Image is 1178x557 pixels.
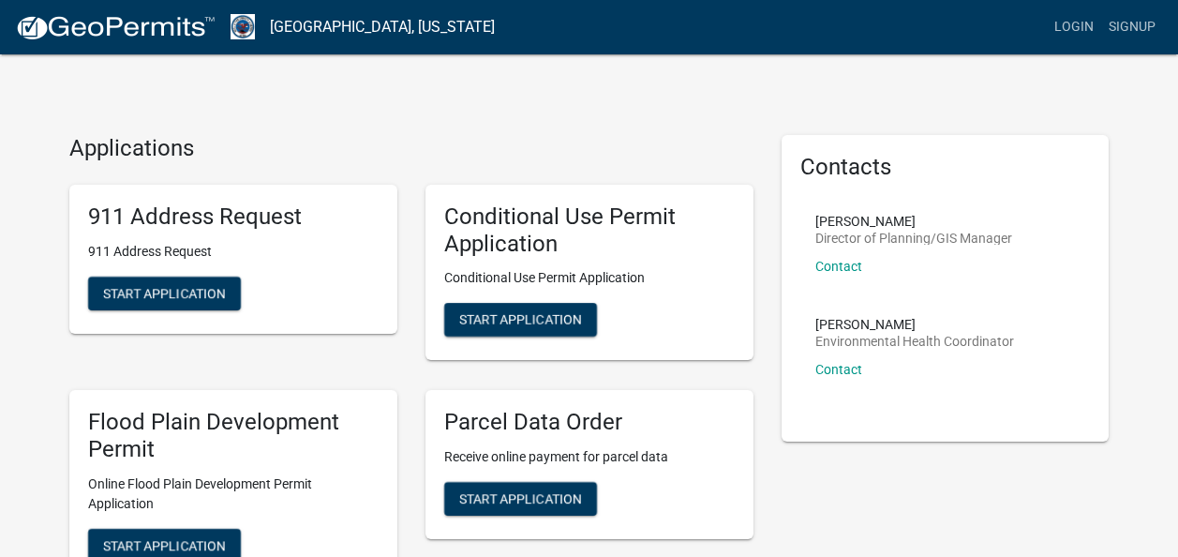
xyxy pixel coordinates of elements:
[800,154,1091,181] h5: Contacts
[459,312,582,327] span: Start Application
[815,318,1014,331] p: [PERSON_NAME]
[444,409,735,436] h5: Parcel Data Order
[231,14,255,39] img: Henry County, Iowa
[103,285,226,300] span: Start Application
[88,203,379,231] h5: 911 Address Request
[444,268,735,288] p: Conditional Use Permit Application
[815,259,862,274] a: Contact
[69,135,753,162] h4: Applications
[88,242,379,262] p: 911 Address Request
[88,409,379,463] h5: Flood Plain Development Permit
[444,447,735,467] p: Receive online payment for parcel data
[1047,9,1101,45] a: Login
[444,482,597,516] button: Start Application
[815,362,862,377] a: Contact
[444,203,735,258] h5: Conditional Use Permit Application
[270,11,495,43] a: [GEOGRAPHIC_DATA], [US_STATE]
[459,491,582,506] span: Start Application
[103,537,226,552] span: Start Application
[815,335,1014,348] p: Environmental Health Coordinator
[815,232,1012,245] p: Director of Planning/GIS Manager
[815,215,1012,228] p: [PERSON_NAME]
[88,474,379,514] p: Online Flood Plain Development Permit Application
[444,303,597,337] button: Start Application
[88,277,241,310] button: Start Application
[1101,9,1163,45] a: Signup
